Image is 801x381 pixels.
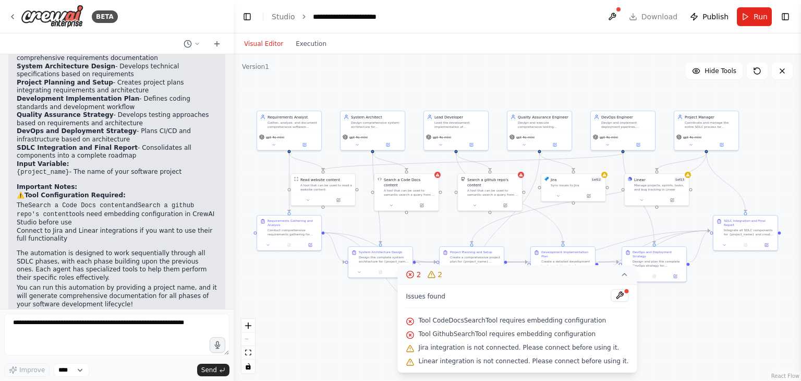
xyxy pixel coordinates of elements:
button: Publish [686,7,733,26]
span: gpt-4o-mini [266,135,284,139]
span: 2 [438,269,442,280]
button: zoom in [241,319,255,332]
div: System Architect [351,114,402,120]
div: Search a Code Docs content [384,177,435,187]
div: Requirements AnalystGather, analyze, and document comprehensive software requirements for {projec... [257,111,322,151]
li: Connect to Jira and Linear integrations if you want to use their full functionality [17,227,217,243]
button: Visual Editor [238,38,289,50]
g: Edge from c0e4fb6f-ca52-41ab-9983-6eca3b8584bd to 29f3a6c9-beac-49b2-884f-697bd4a48c82 [621,153,657,243]
div: JiraJira1of12Sync issues to Jira [541,173,606,202]
div: GithubSearchToolSearch a github repo's contentA tool that can be used to semantic search a query ... [457,173,523,211]
button: Open in side panel [393,269,410,276]
button: Click to speak your automation idea [210,337,225,353]
g: Edge from 45d1e139-d43f-4c72-8a51-ebd92fd59065 to 29f3a6c9-beac-49b2-884f-697bd4a48c82 [416,259,619,265]
div: Design and implement deployment pipelines, infrastructure, and monitoring solutions for {project_... [601,121,652,129]
g: Edge from 29f3a6c9-beac-49b2-884f-697bd4a48c82 to b2578e4f-3027-438d-9189-e7078046bd5b [690,228,710,265]
g: Edge from 7eddf7b3-f4d4-4c55-88d3-be08f6224085 to dc08807d-3d49-4752-8274-28f07da6315e [537,153,576,170]
div: Project ManagerCoordinate and manage the entire SDLC process for {project_name}, ensuring timely ... [674,111,739,151]
div: System Architecture Design [359,250,403,254]
div: Project Manager [685,114,735,120]
button: Run [737,7,772,26]
div: CodeDocsSearchToolSearch a Code Docs contentA tool that can be used to semantic search a query fr... [374,173,439,211]
div: Design and execute comprehensive testing strategies for {project_name}, including test plans, aut... [518,121,568,129]
div: Design and plan the complete DevOps strategy for {project_name} including CI/CD pipeline design, ... [633,259,683,268]
div: A tool that can be used to semantic search a query from a Code Docs content. [384,188,435,197]
span: Run [754,11,768,22]
span: Send [201,366,217,374]
button: Send [197,364,229,376]
g: Edge from c0e4fb6f-ca52-41ab-9983-6eca3b8584bd to aeeda2e4-1c79-4141-a78c-f9fc7b637f31 [320,153,625,170]
li: - Creates comprehensive requirements documentation [17,46,217,62]
span: Hide Tools [705,67,736,75]
strong: System Architecture Design [17,63,115,70]
code: {project_name} [17,169,69,176]
div: Linear [634,177,646,182]
div: A tool that can be used to read a website content. [300,183,352,192]
li: - Develops testing approaches based on requirements and architecture [17,111,217,127]
div: Project Planning and SetupCreate a comprehensive project plan for {project_name} development incl... [439,246,504,278]
span: 2 [416,269,421,280]
img: GithubSearchTool [461,177,465,181]
img: Linear [628,177,632,181]
g: Edge from d7d1567f-a66e-4035-b5ef-5e7cd0c0d370 to b2578e4f-3027-438d-9189-e7078046bd5b [507,228,710,265]
div: Requirements Gathering and Analysis [268,219,318,227]
span: Jira integration is not connected. Please connect before using it. [418,343,619,352]
div: Sync issues to Jira [551,183,602,187]
span: Publish [702,11,729,22]
div: Lead DeveloperLead the development implementation of {project_name}, creating development plans, ... [423,111,489,151]
img: CodeDocsSearchTool [378,177,382,181]
button: Open in side panel [457,142,487,148]
button: Open in side panel [624,142,653,148]
strong: Input Variable: [17,160,69,168]
strong: Important Notes: [17,183,77,190]
strong: DevOps and Deployment Strategy [17,127,137,135]
g: Edge from 534ad8fb-3cd4-4adc-ac25-b8b01eba7a61 to 3c02c709-f166-4f2d-8e80-3fa37c858dcc [654,153,709,170]
div: Create a comprehensive project plan for {project_name} development including timeline, milestones... [450,255,501,264]
div: Coordinate and manage the entire SDLC process for {project_name}, ensuring timely delivery, prope... [685,121,735,129]
button: Open in side panel [758,242,775,248]
g: Edge from 3770401f-bd55-46c4-be82-e05ad4b4a033 to aeeda2e4-1c79-4141-a78c-f9fc7b637f31 [287,153,326,170]
div: DevOps and Deployment Strategy [633,250,683,258]
span: Number of enabled actions [674,177,686,182]
li: - The name of your software project [17,168,217,177]
button: No output available [643,273,665,280]
button: No output available [278,242,300,248]
g: Edge from 1348a9af-9acb-4aee-9855-76377888f5e7 to df8c19a8-bd76-4f12-9b9c-6b8fd0ae7145 [454,153,566,243]
div: Quality Assurance Engineer [518,114,568,120]
button: Open in side panel [707,142,737,148]
span: Number of enabled actions [590,177,602,182]
button: Open in side panel [540,142,570,148]
li: - Develops technical specifications based on requirements [17,63,217,79]
li: The and tools need embedding configuration in CrewAI Studio before use [17,201,217,227]
div: System Architecture DesignDesign the complete system architecture for {project_name} based on the... [348,246,413,278]
button: Open in side panel [373,142,403,148]
p: You can run this automation by providing a project name, and it will generate comprehensive docum... [17,284,217,308]
div: ScrapeWebsiteToolRead website contentA tool that can be used to read a website content. [290,173,356,206]
div: Gather, analyze, and document comprehensive software requirements for {project_name}, ensuring al... [268,121,318,129]
g: Edge from df8c19a8-bd76-4f12-9b9c-6b8fd0ae7145 to b2578e4f-3027-438d-9189-e7078046bd5b [599,228,710,265]
img: Logo [21,5,83,28]
div: Project Planning and Setup [450,250,492,254]
button: Open in side panel [324,197,354,204]
div: Jira [551,177,556,182]
g: Edge from 6c4a2306-6822-493d-b36b-388eaeb42c4e to 45d1e139-d43f-4c72-8a51-ebd92fd59065 [325,230,345,265]
span: gpt-4o-mini [516,135,535,139]
span: Tool CodeDocsSearchTool requires embedding configuration [418,316,606,325]
button: No output available [369,269,391,276]
a: Studio [272,13,295,21]
div: Search a github repo's content [467,177,519,187]
span: gpt-4o-mini [349,135,368,139]
div: Version 1 [242,63,269,71]
div: Design the complete system architecture for {project_name} based on the gathered requirements. Cr... [359,255,409,264]
span: Tool GithubSearchTool requires embedding configuration [418,330,596,338]
button: Switch to previous chat [179,38,204,50]
div: BETA [92,10,118,23]
p: ⚠️ [17,192,217,200]
img: ScrapeWebsiteTool [294,177,298,181]
p: The automation is designed to work sequentially through all SDLC phases, with each phase building... [17,249,217,282]
div: Read website content [300,177,340,182]
div: Design comprehensive system architecture for {project_name}, including technical specifications, ... [351,121,402,129]
g: Edge from 534ad8fb-3cd4-4adc-ac25-b8b01eba7a61 to d7d1567f-a66e-4035-b5ef-5e7cd0c0d370 [469,153,709,243]
button: Improve [4,363,50,377]
div: Lead Developer [434,114,485,120]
